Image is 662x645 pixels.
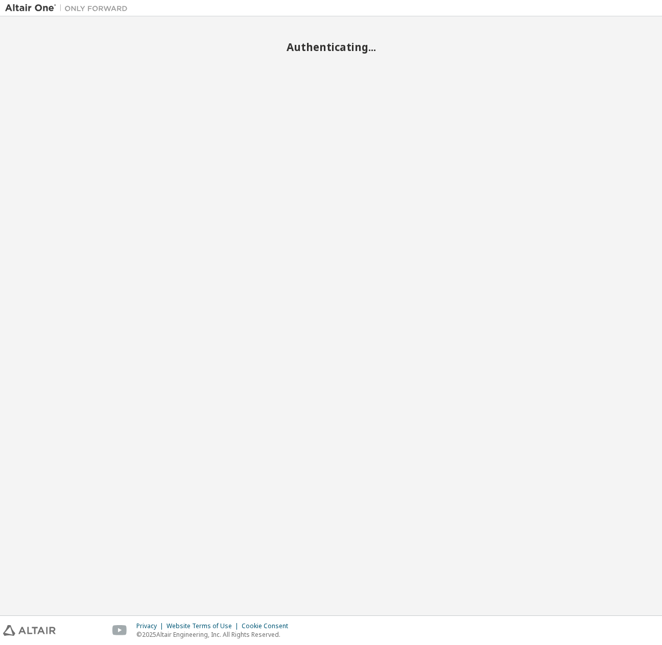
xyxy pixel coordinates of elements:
[112,625,127,636] img: youtube.svg
[136,622,167,630] div: Privacy
[167,622,242,630] div: Website Terms of Use
[3,625,56,636] img: altair_logo.svg
[136,630,294,639] p: © 2025 Altair Engineering, Inc. All Rights Reserved.
[5,40,657,54] h2: Authenticating...
[5,3,133,13] img: Altair One
[242,622,294,630] div: Cookie Consent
